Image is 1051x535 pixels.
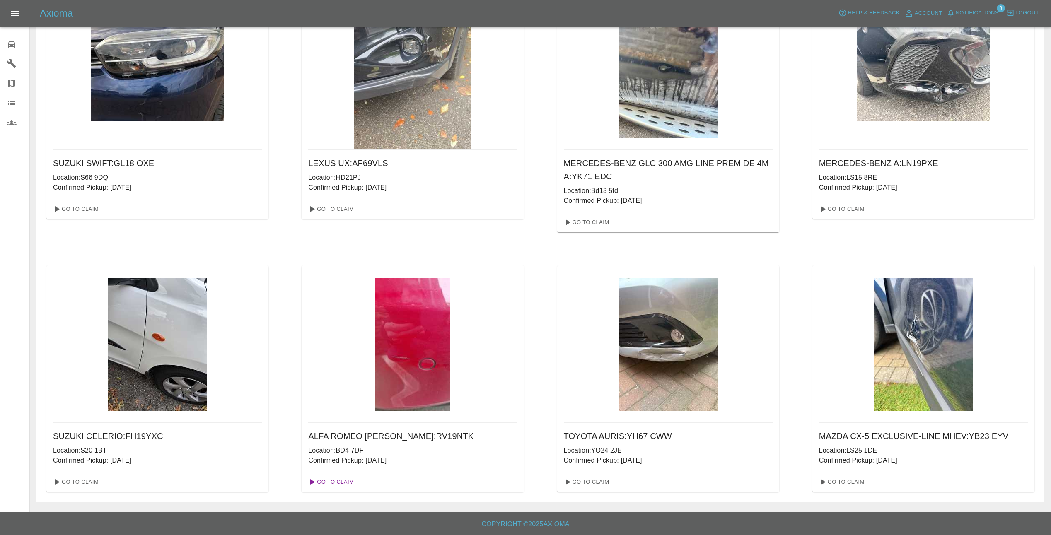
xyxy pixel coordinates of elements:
p: Confirmed Pickup: [DATE] [53,183,262,193]
p: Location: LS25 1DE [819,446,1028,455]
p: Location: HD21PJ [308,173,517,183]
button: Open drawer [5,3,25,23]
a: Go To Claim [305,202,356,216]
a: Go To Claim [816,202,867,216]
h5: Axioma [40,7,73,20]
p: Location: YO24 2JE [564,446,773,455]
p: Confirmed Pickup: [DATE] [564,196,773,206]
h6: SUZUKI CELERIO : FH19YXC [53,429,262,443]
p: Location: S66 9DQ [53,173,262,183]
span: Help & Feedback [848,8,899,18]
span: Logout [1015,8,1039,18]
h6: Copyright © 2025 Axioma [7,518,1044,530]
a: Go To Claim [50,475,101,489]
p: Location: LS15 8RE [819,173,1028,183]
p: Confirmed Pickup: [DATE] [53,455,262,465]
p: Confirmed Pickup: [DATE] [564,455,773,465]
button: Notifications [945,7,1001,19]
h6: TOYOTA AURIS : YH67 CWW [564,429,773,443]
a: Go To Claim [305,475,356,489]
a: Go To Claim [50,202,101,216]
p: Confirmed Pickup: [DATE] [819,183,1028,193]
p: Location: BD4 7DF [308,446,517,455]
a: Go To Claim [561,216,611,229]
span: Notifications [956,8,999,18]
a: Account [902,7,945,20]
p: Confirmed Pickup: [DATE] [308,183,517,193]
h6: ALFA ROMEO [PERSON_NAME] : RV19NTK [308,429,517,443]
a: Go To Claim [816,475,867,489]
button: Logout [1004,7,1041,19]
p: Confirmed Pickup: [DATE] [308,455,517,465]
p: Location: Bd13 5fd [564,186,773,196]
p: Confirmed Pickup: [DATE] [819,455,1028,465]
h6: MERCEDES-BENZ A : LN19PXE [819,157,1028,170]
p: Location: S20 1BT [53,446,262,455]
button: Help & Feedback [836,7,901,19]
h6: MERCEDES-BENZ GLC 300 AMG LINE PREM DE 4M A : YK71 EDC [564,157,773,183]
h6: MAZDA CX-5 EXCLUSIVE-LINE MHEV : YB23 EYV [819,429,1028,443]
a: Go To Claim [561,475,611,489]
h6: SUZUKI SWIFT : GL18 OXE [53,157,262,170]
span: Account [915,9,942,18]
h6: LEXUS UX : AF69VLS [308,157,517,170]
span: 8 [997,4,1005,12]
